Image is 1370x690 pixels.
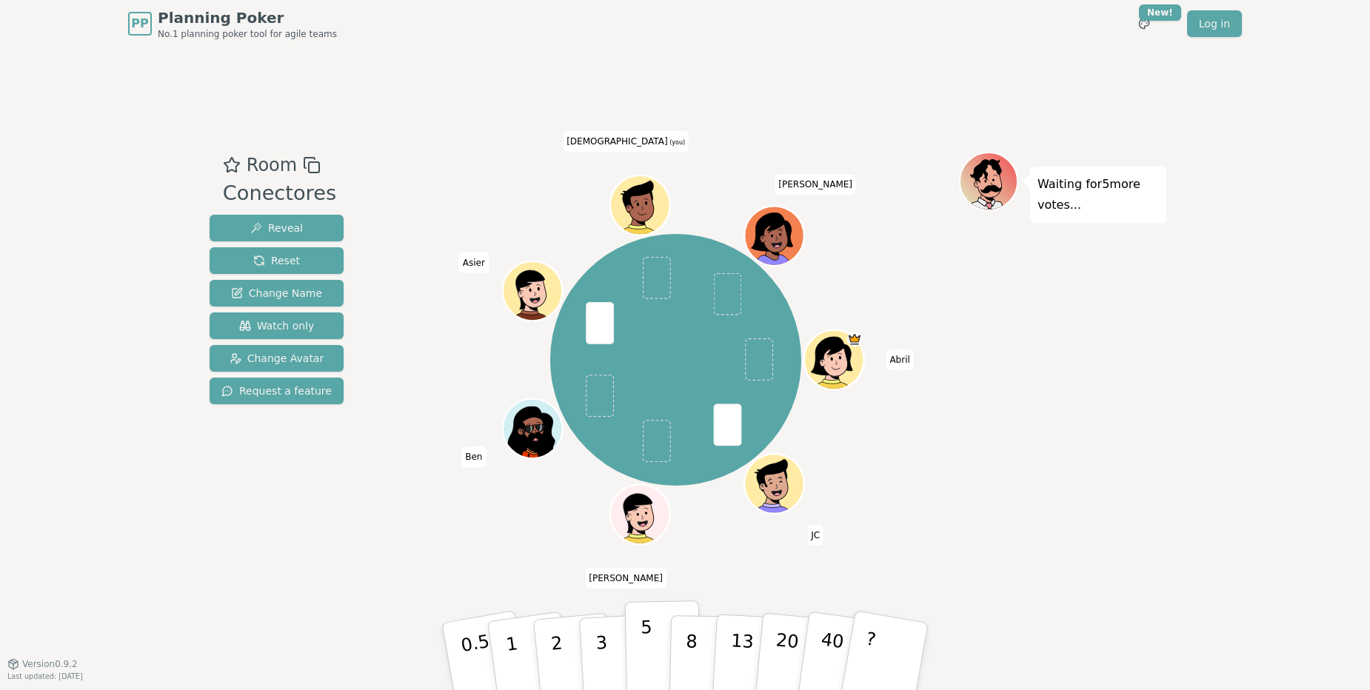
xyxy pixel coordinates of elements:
[612,177,669,233] button: Click to change your avatar
[210,312,344,339] button: Watch only
[210,280,344,307] button: Change Name
[128,7,337,40] a: PPPlanning PokerNo.1 planning poker tool for agile teams
[1187,10,1242,37] a: Log in
[886,349,913,370] span: Click to change your name
[223,152,241,178] button: Add as favourite
[158,28,337,40] span: No.1 planning poker tool for agile teams
[221,383,332,398] span: Request a feature
[239,318,315,333] span: Watch only
[247,152,297,178] span: Room
[563,131,689,152] span: Click to change your name
[223,178,336,209] div: Conectores
[250,221,303,235] span: Reveal
[210,378,344,404] button: Request a feature
[22,658,78,670] span: Version 0.9.2
[230,351,324,366] span: Change Avatar
[1139,4,1181,21] div: New!
[253,253,300,268] span: Reset
[461,446,486,467] span: Click to change your name
[459,252,489,273] span: Click to change your name
[131,15,148,33] span: PP
[807,525,823,546] span: Click to change your name
[7,672,83,680] span: Last updated: [DATE]
[210,247,344,274] button: Reset
[158,7,337,28] span: Planning Poker
[847,332,862,346] span: Abril is the host
[1131,10,1157,37] button: New!
[210,345,344,372] button: Change Avatar
[7,658,78,670] button: Version0.9.2
[668,139,686,146] span: (you)
[210,215,344,241] button: Reveal
[1037,174,1159,215] p: Waiting for 5 more votes...
[775,174,856,195] span: Click to change your name
[585,568,666,589] span: Click to change your name
[231,286,322,301] span: Change Name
